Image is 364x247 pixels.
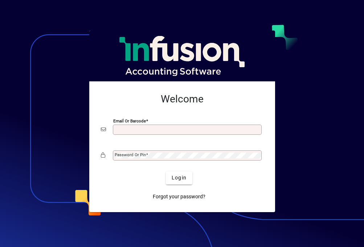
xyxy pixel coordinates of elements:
a: Forgot your password? [150,190,208,203]
button: Login [166,171,192,185]
span: Login [172,174,187,182]
span: Forgot your password? [153,193,205,201]
mat-label: Email or Barcode [113,118,146,123]
h2: Welcome [101,93,263,105]
mat-label: Password or Pin [115,152,146,157]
